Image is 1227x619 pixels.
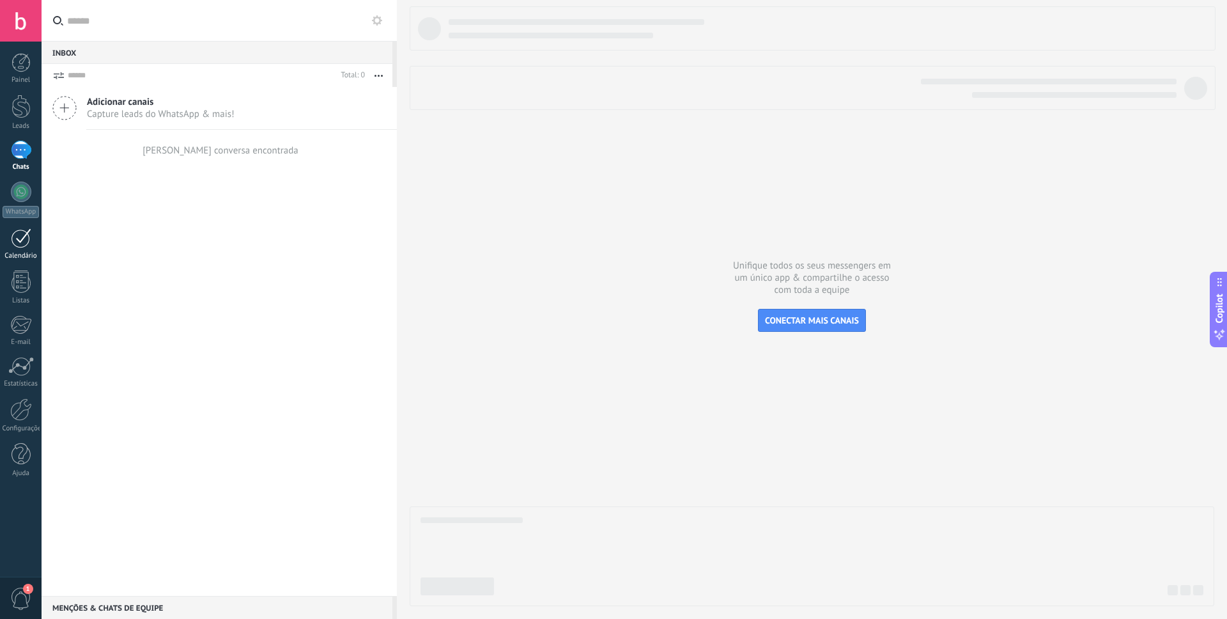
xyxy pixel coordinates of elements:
[3,297,40,305] div: Listas
[3,252,40,260] div: Calendário
[3,163,40,171] div: Chats
[765,315,859,326] span: CONECTAR MAIS CANAIS
[758,309,866,332] button: CONECTAR MAIS CANAIS
[87,96,235,108] span: Adicionar canais
[42,41,392,64] div: Inbox
[3,425,40,433] div: Configurações
[3,469,40,478] div: Ajuda
[3,206,39,218] div: WhatsApp
[3,122,40,130] div: Leads
[143,145,298,157] div: [PERSON_NAME] conversa encontrada
[3,76,40,84] div: Painel
[365,64,392,87] button: Mais
[3,380,40,388] div: Estatísticas
[1213,294,1226,324] span: Copilot
[336,69,365,82] div: Total: 0
[3,338,40,347] div: E-mail
[23,584,33,594] span: 1
[87,108,235,120] span: Capture leads do WhatsApp & mais!
[42,596,392,619] div: Menções & Chats de equipe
